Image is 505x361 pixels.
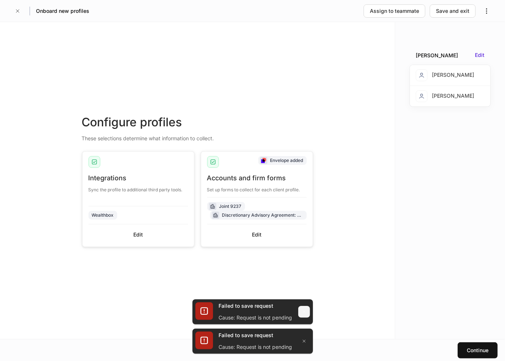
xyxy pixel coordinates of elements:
[370,7,419,15] div: Assign to teammate
[467,347,488,354] div: Continue
[430,4,476,18] button: Save and exit
[92,212,114,219] div: Wealthbox
[364,4,425,18] button: Assign to teammate
[207,174,307,183] div: Accounts and firm forms
[82,114,313,130] div: Configure profiles
[252,231,261,238] div: Edit
[219,314,292,321] div: Cause: Request is not pending
[219,302,292,310] div: Failed to save request
[89,229,188,241] button: Edit
[207,183,307,193] div: Set up forms to collect for each client profile.
[416,52,458,59] div: [PERSON_NAME]
[416,69,474,81] div: [PERSON_NAME]
[207,229,307,241] button: Edit
[458,342,498,358] button: Continue
[222,212,303,219] div: Discretionary Advisory Agreement: Client Wrap Fee
[89,183,188,193] div: Sync the profile to additional third party tools.
[89,174,188,183] div: Integrations
[436,7,469,15] div: Save and exit
[133,231,143,238] div: Edit
[219,203,242,210] div: Joint 9237
[36,7,89,15] h5: Onboard new profiles
[416,90,474,102] div: [PERSON_NAME]
[475,51,484,59] button: Edit
[270,157,303,164] div: Envelope added
[219,343,292,351] div: Cause: Request is not pending
[82,130,313,142] div: These selections determine what information to collect.
[219,332,292,339] div: Failed to save request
